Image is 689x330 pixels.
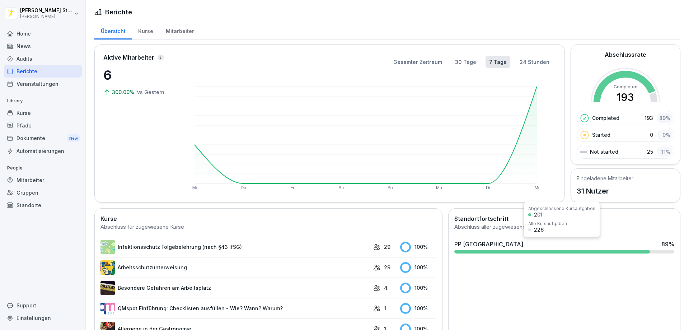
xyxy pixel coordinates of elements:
div: 89 % [657,113,672,123]
div: Dokumente [4,132,82,145]
div: 100 % [400,283,436,293]
p: Aktive Mitarbeiter [103,53,154,62]
a: Mitarbeiter [4,174,82,186]
text: Sa [339,185,344,190]
p: 0 [650,131,653,139]
text: Do [241,185,247,190]
p: 193 [645,114,653,122]
p: 25 [647,148,653,155]
button: 7 Tage [486,56,510,68]
p: 4 [384,284,388,292]
div: 226 [534,227,544,232]
p: Not started [590,148,618,155]
p: Library [4,95,82,107]
button: 24 Stunden [516,56,553,68]
p: People [4,162,82,174]
h2: Standortfortschritt [454,214,674,223]
a: Kurse [132,21,159,39]
img: zq4t51x0wy87l3xh8s87q7rq.png [100,281,115,295]
div: 100 % [400,262,436,273]
a: Standorte [4,199,82,212]
div: PP [GEOGRAPHIC_DATA] [454,240,523,248]
div: New [67,134,80,143]
a: Gruppen [4,186,82,199]
text: Fr [290,185,294,190]
a: Home [4,27,82,40]
a: Einstellungen [4,312,82,324]
h1: Berichte [105,7,132,17]
p: Completed [592,114,619,122]
p: Started [592,131,610,139]
div: 100 % [400,242,436,252]
a: Automatisierungen [4,145,82,157]
img: bgsrfyvhdm6180ponve2jajk.png [100,260,115,275]
a: QMspot Einführung: Checklisten ausfüllen - Wie? Wann? Warum? [100,301,370,316]
div: 89 % [661,240,674,248]
img: rsy9vu330m0sw5op77geq2rv.png [100,301,115,316]
text: Di [486,185,490,190]
p: 6 [103,65,175,85]
a: Veranstaltungen [4,78,82,90]
a: Arbeitsschutzunterweisung [100,260,370,275]
p: [PERSON_NAME] Stambolov [20,8,72,14]
a: Pfade [4,119,82,132]
div: 100 % [400,303,436,314]
p: vs Gestern [137,88,164,96]
a: Übersicht [94,21,132,39]
button: 30 Tage [451,56,480,68]
img: tgff07aey9ahi6f4hltuk21p.png [100,240,115,254]
text: So [388,185,393,190]
text: Mi [535,185,539,190]
h2: Abschlussrate [605,50,646,59]
a: Kurse [4,107,82,119]
a: News [4,40,82,52]
a: Mitarbeiter [159,21,200,39]
p: 29 [384,243,390,251]
a: Besondere Gefahren am Arbeitsplatz [100,281,370,295]
div: Alle Kursaufgaben [528,222,567,226]
div: Abschluss aller zugewiesenen Kurse pro Standort [454,223,674,231]
p: 300.00% [112,88,136,96]
div: Abgeschlossene Kursaufgaben [528,206,595,211]
p: 29 [384,264,390,271]
a: Berichte [4,65,82,78]
a: DokumenteNew [4,132,82,145]
p: 1 [384,305,386,312]
div: 11 % [657,147,672,157]
div: Abschluss für zugewiesene Kurse [100,223,436,231]
a: Infektionsschutz Folgebelehrung (nach §43 IfSG) [100,240,370,254]
p: 31 Nutzer [577,186,633,196]
div: Support [4,299,82,312]
text: Mi [192,185,197,190]
a: Audits [4,52,82,65]
h2: Kurse [100,214,436,223]
p: [PERSON_NAME] [20,14,72,19]
div: 0 % [657,130,672,140]
div: 201 [534,212,543,217]
h5: Eingeladene Mitarbeiter [577,175,633,182]
a: PP [GEOGRAPHIC_DATA]89% [451,237,677,256]
text: Mo [436,185,442,190]
button: Gesamter Zeitraum [390,56,446,68]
